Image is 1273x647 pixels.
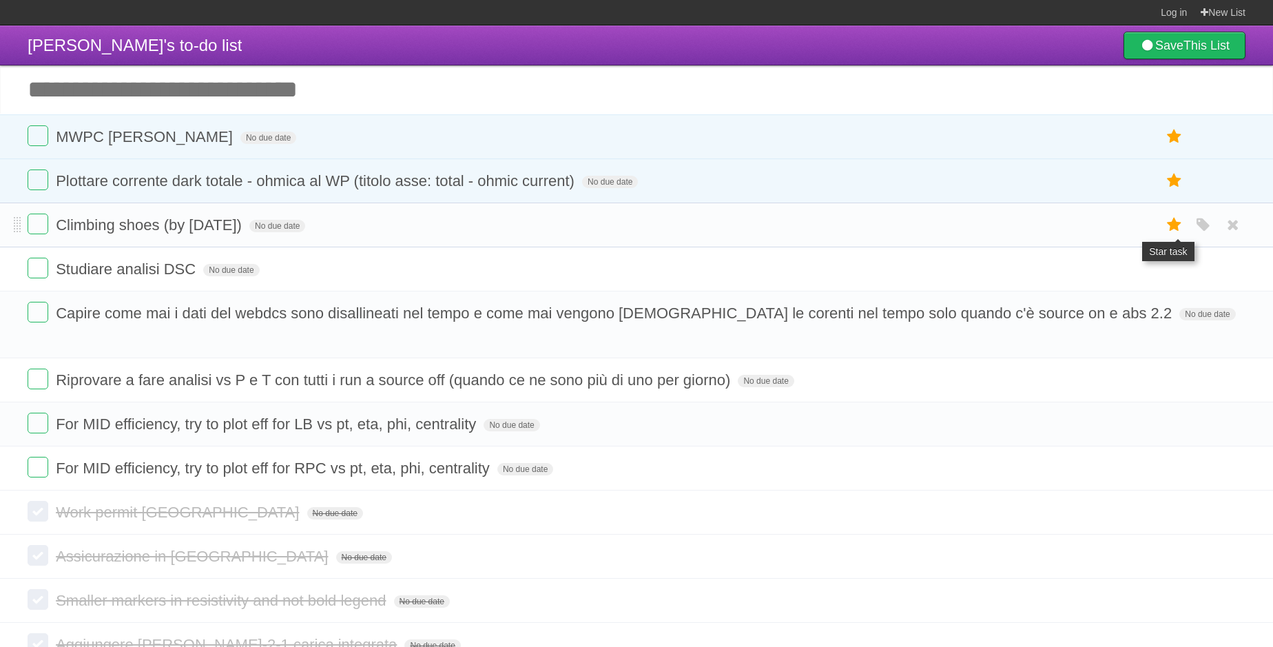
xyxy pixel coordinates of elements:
label: Done [28,170,48,190]
label: Done [28,457,48,477]
span: No due date [307,507,363,520]
label: Done [28,302,48,322]
span: Climbing shoes (by [DATE]) [56,216,245,234]
label: Star task [1161,214,1188,236]
label: Done [28,258,48,278]
label: Star task [1161,170,1188,192]
span: [PERSON_NAME]'s to-do list [28,36,242,54]
span: No due date [249,220,305,232]
label: Done [28,369,48,389]
label: Done [28,214,48,234]
span: No due date [240,132,296,144]
span: Plottare corrente dark totale - ohmica al WP (titolo asse: total - ohmic current) [56,172,578,189]
span: Riprovare a fare analisi vs P e T con tutti i run a source off (quando ce ne sono più di uno per ... [56,371,734,389]
b: This List [1183,39,1230,52]
span: Smaller markers in resistivity and not bold legend [56,592,389,609]
span: No due date [484,419,539,431]
label: Done [28,545,48,566]
span: No due date [336,551,392,564]
span: Studiare analisi DSC [56,260,199,278]
span: No due date [497,463,553,475]
span: Capire come mai i dati del webdcs sono disallineati nel tempo e come mai vengono [DEMOGRAPHIC_DAT... [56,305,1175,322]
a: SaveThis List [1124,32,1245,59]
span: Work permit [GEOGRAPHIC_DATA] [56,504,302,521]
span: Assicurazione in [GEOGRAPHIC_DATA] [56,548,331,565]
label: Done [28,501,48,522]
label: Star task [1161,125,1188,148]
span: For MID efficiency, try to plot eff for LB vs pt, eta, phi, centrality [56,415,479,433]
span: MWPC [PERSON_NAME] [56,128,236,145]
span: No due date [394,595,450,608]
span: No due date [203,264,259,276]
span: No due date [738,375,794,387]
span: No due date [1179,308,1235,320]
span: No due date [582,176,638,188]
label: Done [28,589,48,610]
label: Done [28,125,48,146]
label: Done [28,413,48,433]
span: For MID efficiency, try to plot eff for RPC vs pt, eta, phi, centrality [56,460,493,477]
